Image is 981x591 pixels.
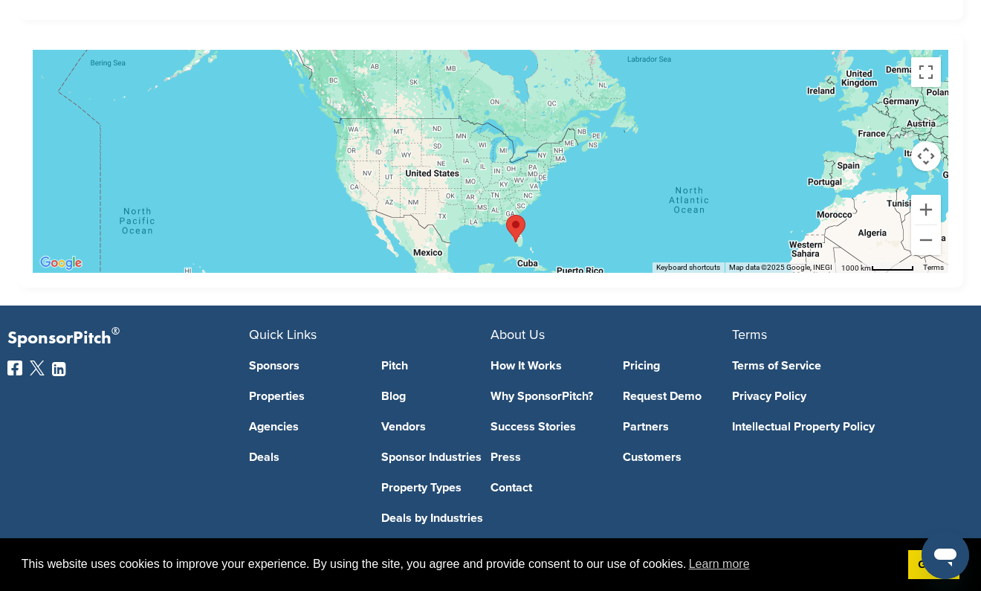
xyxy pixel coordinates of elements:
a: Partners [623,421,733,433]
button: Keyboard shortcuts [656,262,720,273]
iframe: Button to launch messaging window [922,532,969,579]
a: Contact [490,482,600,494]
button: Toggle fullscreen view [911,57,941,87]
span: Terms [732,326,767,343]
a: Pitch [381,360,491,372]
a: Press [490,451,600,463]
a: Privacy Policy [732,390,951,402]
a: Property Types [381,482,491,494]
span: ® [111,322,120,340]
a: How It Works [490,360,600,372]
div: Naples [506,215,525,242]
a: Sponsors [249,360,359,372]
a: Intellectual Property Policy [732,421,951,433]
a: learn more about cookies [687,553,752,575]
button: Zoom out [911,225,941,255]
img: Facebook [7,361,22,375]
a: Request Demo [623,390,733,402]
a: Agencies [249,421,359,433]
a: Open this area in Google Maps (opens a new window) [36,253,85,273]
a: Customers [623,451,733,463]
button: Zoom in [911,195,941,225]
img: Twitter [30,361,45,375]
a: Deals by Industries [381,512,491,524]
span: Quick Links [249,326,317,343]
a: Blog [381,390,491,402]
img: Google [36,253,85,273]
button: Map Scale: 1000 km per 54 pixels [837,262,919,273]
a: dismiss cookie message [908,550,959,580]
a: Terms of Service [732,360,951,372]
span: This website uses cookies to improve your experience. By using the site, you agree and provide co... [22,553,896,575]
a: Vendors [381,421,491,433]
a: Sponsor Industries [381,451,491,463]
a: Properties [249,390,359,402]
a: Pricing [623,360,733,372]
a: Deals [249,451,359,463]
span: 1000 km [841,264,871,272]
span: Map data ©2025 Google, INEGI [729,263,832,271]
p: SponsorPitch [7,328,249,349]
a: Terms (opens in new tab) [923,263,944,271]
a: Why SponsorPitch? [490,390,600,402]
span: About Us [490,326,545,343]
button: Map camera controls [911,141,941,171]
a: Success Stories [490,421,600,433]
